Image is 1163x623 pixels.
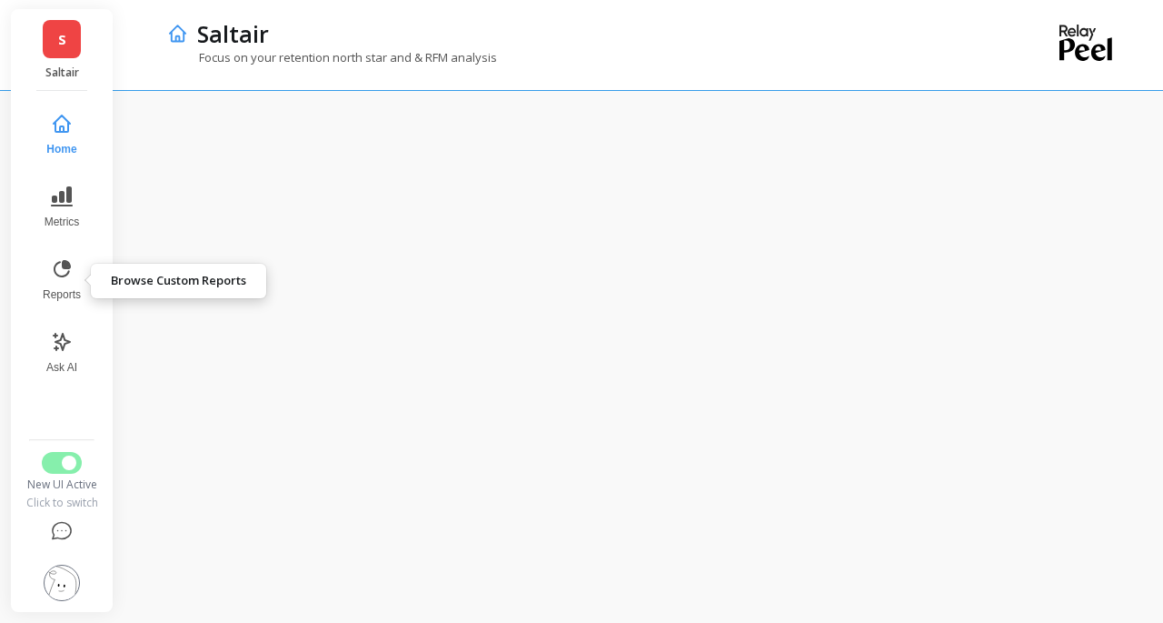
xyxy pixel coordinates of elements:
[44,565,80,601] img: profile picture
[45,215,80,229] span: Metrics
[58,29,66,50] span: S
[32,320,92,386] button: Ask AI
[197,18,269,49] p: Saltair
[43,287,81,302] span: Reports
[167,49,497,65] p: Focus on your retention north star and & RFM analysis
[46,142,76,156] span: Home
[42,452,82,474] button: Switch to Legacy UI
[153,126,1127,587] iframe: Omni Embed
[32,102,92,167] button: Home
[25,554,99,612] button: Settings
[32,247,92,313] button: Reports
[25,510,99,554] button: Help
[29,65,95,80] p: Saltair
[32,175,92,240] button: Metrics
[25,496,99,510] div: Click to switch
[25,477,99,492] div: New UI Active
[46,360,77,375] span: Ask AI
